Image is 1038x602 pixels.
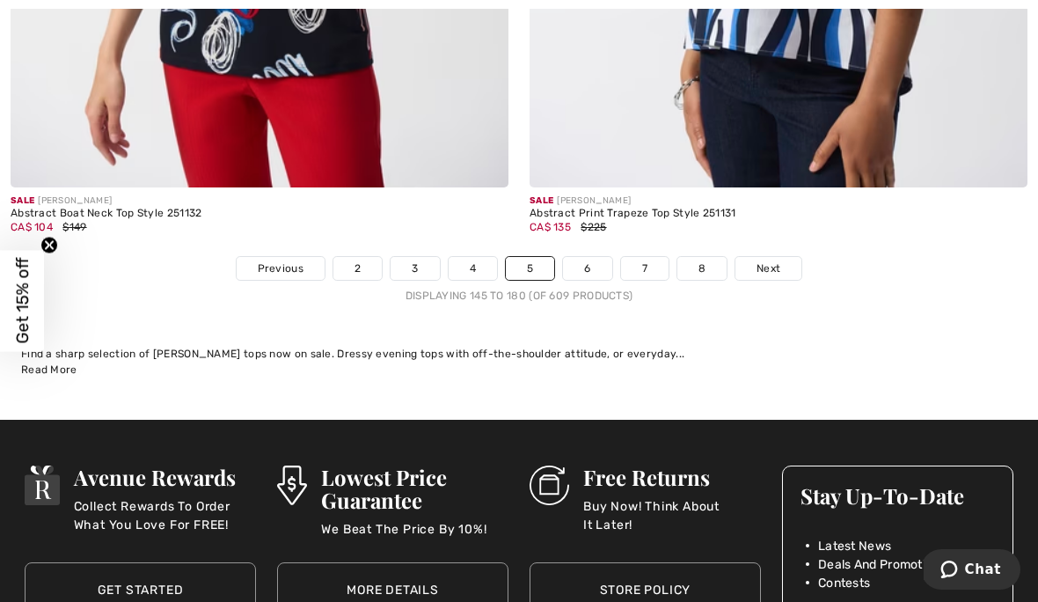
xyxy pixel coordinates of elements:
[74,497,256,532] p: Collect Rewards To Order What You Love For FREE!
[800,484,995,507] h3: Stay Up-To-Date
[506,257,554,280] a: 5
[530,221,571,233] span: CA$ 135
[11,195,34,206] span: Sale
[757,261,780,276] span: Next
[563,257,611,280] a: 6
[25,466,60,505] img: Avenue Rewards
[11,208,508,220] div: Abstract Boat Neck Top Style 251132
[12,258,33,344] span: Get 15% off
[818,555,947,574] span: Deals And Promotions
[530,195,553,206] span: Sale
[530,195,1027,208] div: [PERSON_NAME]
[818,574,870,592] span: Contests
[21,363,77,376] span: Read More
[74,466,256,488] h3: Avenue Rewards
[818,537,891,555] span: Latest News
[391,257,439,280] a: 3
[277,466,307,505] img: Lowest Price Guarantee
[11,221,53,233] span: CA$ 104
[321,520,508,555] p: We Beat The Price By 10%!
[21,346,1017,362] div: Find a sharp selection of [PERSON_NAME] tops now on sale. Dressy evening tops with off-the-should...
[581,221,606,233] span: $225
[62,221,86,233] span: $149
[11,195,508,208] div: [PERSON_NAME]
[449,257,497,280] a: 4
[583,497,761,532] p: Buy Now! Think About It Later!
[258,261,303,276] span: Previous
[924,549,1020,593] iframe: Opens a widget where you can chat to one of our agents
[583,466,761,488] h3: Free Returns
[40,237,58,254] button: Close teaser
[735,257,801,280] a: Next
[237,257,325,280] a: Previous
[621,257,669,280] a: 7
[321,466,508,511] h3: Lowest Price Guarantee
[530,208,1027,220] div: Abstract Print Trapeze Top Style 251131
[530,466,569,505] img: Free Returns
[677,257,727,280] a: 8
[333,257,382,280] a: 2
